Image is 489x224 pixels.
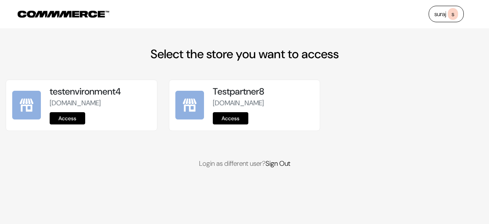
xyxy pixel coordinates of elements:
[175,91,204,119] img: Testpartner8
[6,47,483,61] h2: Select the store you want to access
[50,112,85,124] a: Access
[213,86,314,97] h5: Testpartner8
[448,8,458,20] span: s
[12,91,41,119] img: testenvironment4
[266,159,290,168] a: Sign Out
[213,112,248,124] a: Access
[213,98,314,108] p: [DOMAIN_NAME]
[429,6,464,22] a: surajs
[50,86,151,97] h5: testenvironment4
[50,98,151,108] p: [DOMAIN_NAME]
[6,159,483,169] p: Login as different user?
[18,11,109,18] img: COMMMERCE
